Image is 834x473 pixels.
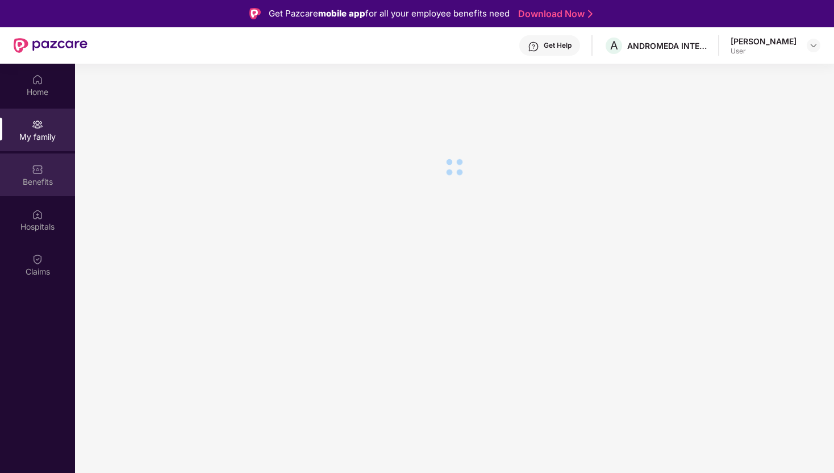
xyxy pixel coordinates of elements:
[610,39,618,52] span: A
[32,119,43,130] img: svg+xml;base64,PHN2ZyB3aWR0aD0iMjAiIGhlaWdodD0iMjAiIHZpZXdCb3g9IjAgMCAyMCAyMCIgZmlsbD0ibm9uZSIgeG...
[14,38,87,53] img: New Pazcare Logo
[32,164,43,175] img: svg+xml;base64,PHN2ZyBpZD0iQmVuZWZpdHMiIHhtbG5zPSJodHRwOi8vd3d3LnczLm9yZy8yMDAwL3N2ZyIgd2lkdGg9Ij...
[518,8,589,20] a: Download Now
[269,7,510,20] div: Get Pazcare for all your employee benefits need
[588,8,593,20] img: Stroke
[528,41,539,52] img: svg+xml;base64,PHN2ZyBpZD0iSGVscC0zMngzMiIgeG1sbnM9Imh0dHA6Ly93d3cudzMub3JnLzIwMDAvc3ZnIiB3aWR0aD...
[627,40,707,51] div: ANDROMEDA INTELLIGENT TECHNOLOGY SERVICES PRIVATE LIMITED
[249,8,261,19] img: Logo
[32,209,43,220] img: svg+xml;base64,PHN2ZyBpZD0iSG9zcGl0YWxzIiB4bWxucz0iaHR0cDovL3d3dy53My5vcmcvMjAwMC9zdmciIHdpZHRoPS...
[32,254,43,265] img: svg+xml;base64,PHN2ZyBpZD0iQ2xhaW0iIHhtbG5zPSJodHRwOi8vd3d3LnczLm9yZy8yMDAwL3N2ZyIgd2lkdGg9IjIwIi...
[809,41,818,50] img: svg+xml;base64,PHN2ZyBpZD0iRHJvcGRvd24tMzJ4MzIiIHhtbG5zPSJodHRwOi8vd3d3LnczLm9yZy8yMDAwL3N2ZyIgd2...
[318,8,365,19] strong: mobile app
[544,41,572,50] div: Get Help
[731,36,797,47] div: [PERSON_NAME]
[32,74,43,85] img: svg+xml;base64,PHN2ZyBpZD0iSG9tZSIgeG1sbnM9Imh0dHA6Ly93d3cudzMub3JnLzIwMDAvc3ZnIiB3aWR0aD0iMjAiIG...
[731,47,797,56] div: User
